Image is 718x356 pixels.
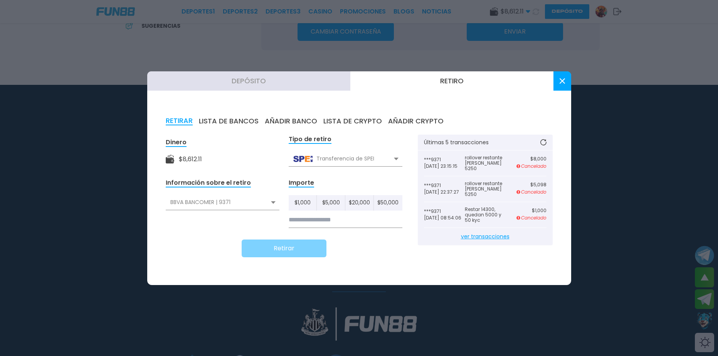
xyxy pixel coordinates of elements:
p: rollover restante [PERSON_NAME] 5250 [465,181,506,197]
p: Últimas 5 transacciones [424,140,489,145]
iframe: Chat [571,130,712,350]
p: rollover restante [PERSON_NAME] 5250 [465,155,506,171]
button: LISTA DE CRYPTO [323,117,382,125]
a: ver transacciones [424,228,546,245]
button: RETIRAR [166,117,193,125]
img: Transferencia de SPEI [293,156,313,162]
div: Dinero [166,138,187,147]
p: $ 5,098 [516,182,546,187]
button: LISTA DE BANCOS [199,117,259,125]
p: Cancelado [516,189,546,196]
button: $1,000 [289,195,317,211]
div: Tipo de retiro [289,135,331,144]
button: $50,000 [374,195,402,211]
button: $5,000 [317,195,345,211]
p: [DATE] 23:15:15 [424,164,465,169]
div: Información sobre el retiro [166,179,251,187]
button: AÑADIR BANCO [265,117,317,125]
div: Transferencia de SPEI [289,152,402,166]
div: Importe [289,179,314,187]
p: $ 8,000 [516,156,546,162]
button: Retirar [242,240,326,257]
p: Cancelado [516,163,546,170]
div: BBVA BANCOMER | 9371 [166,195,279,210]
button: Retiro [350,71,553,91]
button: Depósito [147,71,350,91]
p: $ 1,000 [516,208,546,213]
button: AÑADIR CRYPTO [388,117,444,125]
p: Cancelado [516,214,546,221]
button: $20,000 [345,195,374,211]
p: Restar 14300, quedan 5000 y 50 kyc [465,207,506,223]
div: $ 8,612.11 [179,155,202,164]
p: [DATE] 08:54:06 [424,215,465,221]
p: [DATE] 22:37:27 [424,189,465,195]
